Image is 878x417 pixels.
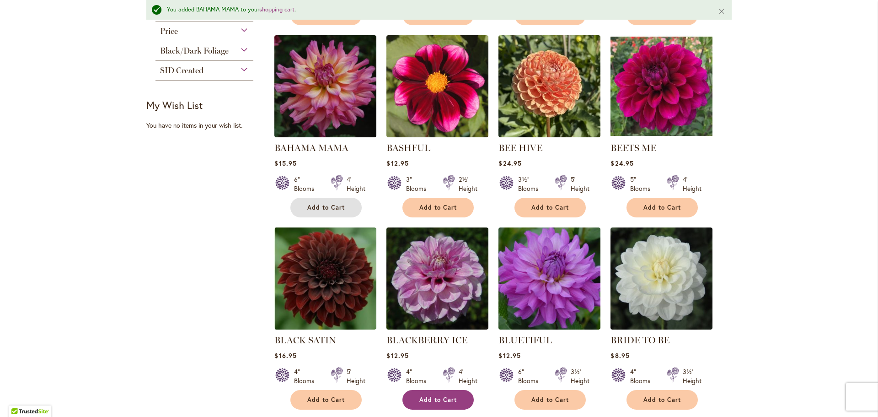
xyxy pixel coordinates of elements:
[459,367,477,385] div: 4' Height
[610,323,712,331] a: BRIDE TO BE
[498,35,600,137] img: BEE HIVE
[294,175,320,193] div: 6" Blooms
[643,396,681,404] span: Add to Cart
[290,198,362,217] button: Add to Cart
[274,351,296,360] span: $16.95
[610,159,633,168] span: $24.95
[531,396,569,404] span: Add to Cart
[160,26,178,36] span: Price
[307,396,345,404] span: Add to Cart
[402,198,474,217] button: Add to Cart
[531,204,569,211] span: Add to Cart
[402,390,474,410] button: Add to Cart
[571,367,589,385] div: 3½' Height
[347,175,365,193] div: 4' Height
[406,175,432,193] div: 3" Blooms
[571,175,589,193] div: 5' Height
[518,367,544,385] div: 6" Blooms
[610,335,669,346] a: BRIDE TO BE
[386,335,467,346] a: BLACKBERRY ICE
[514,390,586,410] button: Add to Cart
[146,121,268,130] div: You have no items in your wish list.
[274,130,376,139] a: Bahama Mama
[386,142,430,153] a: BASHFUL
[406,367,432,385] div: 4" Blooms
[518,175,544,193] div: 3½" Blooms
[386,130,488,139] a: BASHFUL
[259,5,294,13] a: shopping cart
[160,46,229,56] span: Black/Dark Foliage
[498,323,600,331] a: Bluetiful
[683,175,701,193] div: 4' Height
[294,367,320,385] div: 4" Blooms
[643,204,681,211] span: Add to Cart
[274,335,336,346] a: BLACK SATIN
[274,227,376,330] img: BLACK SATIN
[386,351,408,360] span: $12.95
[167,5,704,14] div: You added BAHAMA MAMA to your .
[514,198,586,217] button: Add to Cart
[386,227,488,330] img: BLACKBERRY ICE
[386,323,488,331] a: BLACKBERRY ICE
[386,35,488,137] img: BASHFUL
[630,367,656,385] div: 4" Blooms
[386,159,408,168] span: $12.95
[274,323,376,331] a: BLACK SATIN
[274,142,348,153] a: BAHAMA MAMA
[498,335,552,346] a: BLUETIFUL
[626,198,698,217] button: Add to Cart
[274,159,296,168] span: $15.95
[7,385,32,410] iframe: Launch Accessibility Center
[610,142,656,153] a: BEETS ME
[498,130,600,139] a: BEE HIVE
[610,35,712,137] img: BEETS ME
[626,390,698,410] button: Add to Cart
[498,227,600,330] img: Bluetiful
[459,175,477,193] div: 2½' Height
[610,130,712,139] a: BEETS ME
[274,35,376,137] img: Bahama Mama
[630,175,656,193] div: 5" Blooms
[498,142,542,153] a: BEE HIVE
[307,204,345,211] span: Add to Cart
[160,65,203,76] span: SID Created
[610,351,629,360] span: $8.95
[419,396,457,404] span: Add to Cart
[683,367,701,385] div: 3½' Height
[347,367,365,385] div: 5' Height
[498,159,521,168] span: $24.95
[498,351,520,360] span: $12.95
[419,204,457,211] span: Add to Cart
[290,390,362,410] button: Add to Cart
[610,227,712,330] img: BRIDE TO BE
[146,98,203,112] strong: My Wish List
